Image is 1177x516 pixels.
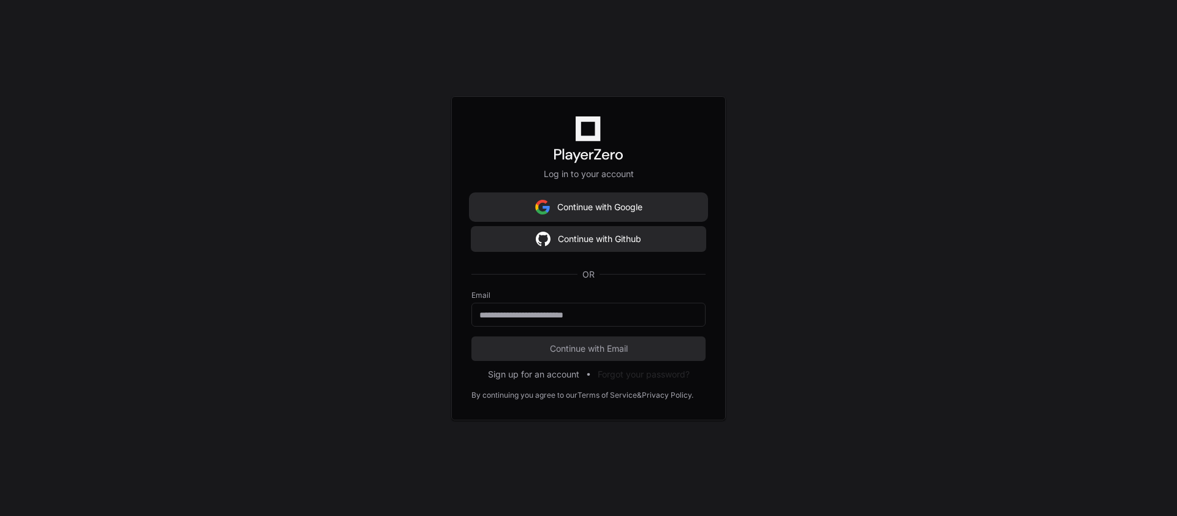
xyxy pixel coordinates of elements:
[471,227,706,251] button: Continue with Github
[577,268,600,281] span: OR
[536,227,550,251] img: Sign in with google
[637,390,642,400] div: &
[577,390,637,400] a: Terms of Service
[642,390,693,400] a: Privacy Policy.
[598,368,690,381] button: Forgot your password?
[471,343,706,355] span: Continue with Email
[488,368,579,381] button: Sign up for an account
[471,390,577,400] div: By continuing you agree to our
[535,195,550,219] img: Sign in with google
[471,336,706,361] button: Continue with Email
[471,195,706,219] button: Continue with Google
[471,290,706,300] label: Email
[471,168,706,180] p: Log in to your account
